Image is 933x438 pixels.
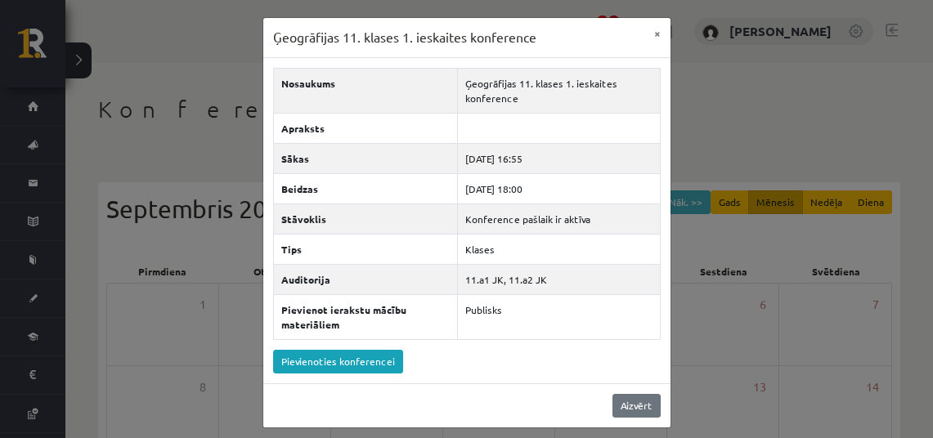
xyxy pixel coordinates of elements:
[457,294,660,339] td: Publisks
[273,264,457,294] th: Auditorija
[273,203,457,234] th: Stāvoklis
[457,68,660,113] td: Ģeogrāfijas 11. klases 1. ieskaites konference
[457,264,660,294] td: 11.a1 JK, 11.a2 JK
[644,18,671,49] button: ×
[612,394,661,418] a: Aizvērt
[273,68,457,113] th: Nosaukums
[273,350,403,373] a: Pievienoties konferencei
[273,173,457,203] th: Beidzas
[457,143,660,173] td: [DATE] 16:55
[457,234,660,264] td: Klases
[457,173,660,203] td: [DATE] 18:00
[457,203,660,234] td: Konference pašlaik ir aktīva
[273,294,457,339] th: Pievienot ierakstu mācību materiāliem
[273,143,457,173] th: Sākas
[273,234,457,264] th: Tips
[273,113,457,143] th: Apraksts
[273,28,536,47] h3: Ģeogrāfijas 11. klases 1. ieskaites konference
